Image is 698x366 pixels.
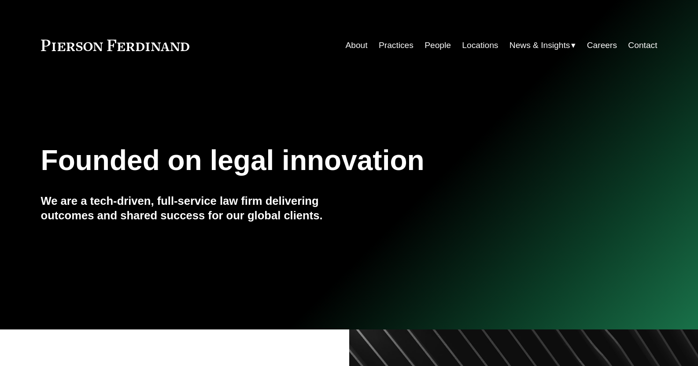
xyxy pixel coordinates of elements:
[462,37,498,54] a: Locations
[345,37,367,54] a: About
[510,37,576,54] a: folder dropdown
[379,37,414,54] a: Practices
[425,37,451,54] a: People
[628,37,657,54] a: Contact
[587,37,617,54] a: Careers
[510,38,570,53] span: News & Insights
[41,144,555,177] h1: Founded on legal innovation
[41,194,349,222] h4: We are a tech-driven, full-service law firm delivering outcomes and shared success for our global...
